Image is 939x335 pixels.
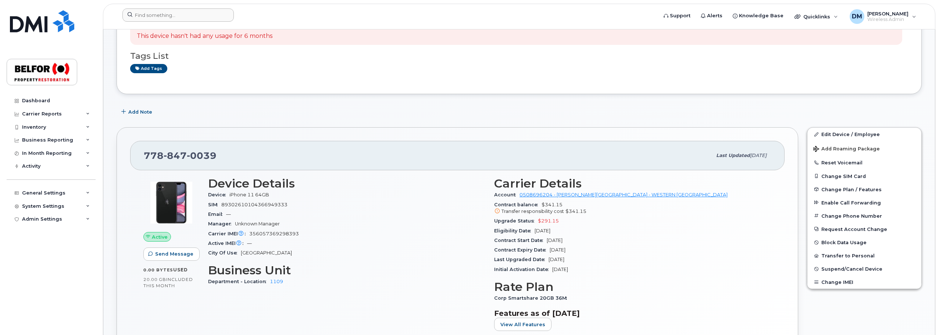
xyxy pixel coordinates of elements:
button: Suspend/Cancel Device [807,262,921,275]
span: used [173,267,188,272]
span: included this month [143,277,193,289]
button: View All Features [494,318,551,331]
span: DM [852,12,862,21]
a: 1109 [270,279,283,284]
span: Knowledge Base [739,12,783,19]
a: Knowledge Base [728,8,789,23]
h3: Rate Plan [494,280,771,293]
span: 0.00 Bytes [143,267,173,272]
button: Change IMEI [807,275,921,289]
span: Suspend/Cancel Device [821,266,882,272]
span: Initial Activation Date [494,267,552,272]
h3: Features as of [DATE] [494,309,771,318]
span: [DATE] [552,267,568,272]
span: Department - Location [208,279,270,284]
span: Wireless Admin [867,17,908,22]
div: Dan Maiuri [845,9,921,24]
a: Alerts [696,8,728,23]
span: Alerts [707,12,722,19]
input: Find something... [122,8,234,22]
a: Support [658,8,696,23]
div: Quicklinks [789,9,843,24]
span: Corp Smartshare 20GB 36M [494,295,571,301]
span: Support [670,12,690,19]
h3: Business Unit [208,264,485,277]
span: View All Features [500,321,545,328]
span: [PERSON_NAME] [867,11,908,17]
span: Quicklinks [803,14,830,19]
span: 20.00 GB [143,277,166,282]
